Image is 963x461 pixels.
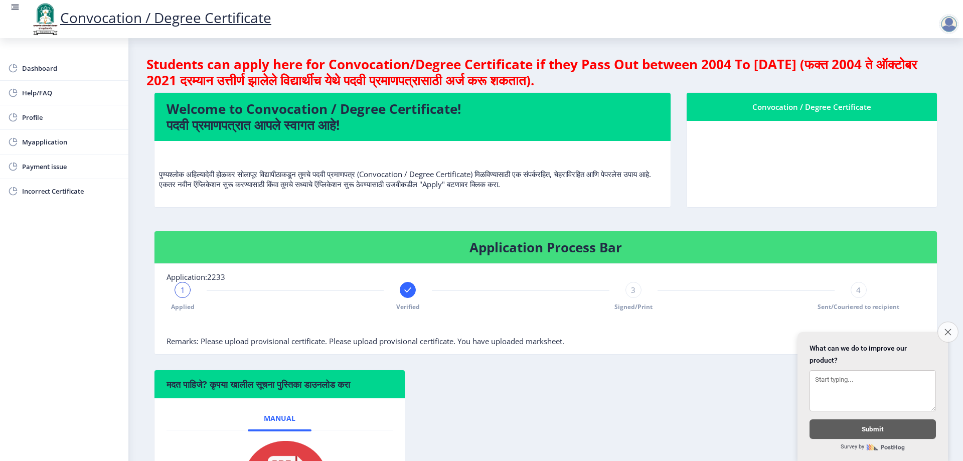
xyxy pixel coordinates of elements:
p: पुण्यश्लोक अहिल्यादेवी होळकर सोलापूर विद्यापीठाकडून तुमचे पदवी प्रमाणपत्र (Convocation / Degree C... [159,149,666,189]
span: Myapplication [22,136,120,148]
div: Convocation / Degree Certificate [699,101,925,113]
span: 4 [856,285,861,295]
span: Applied [171,302,195,311]
span: Dashboard [22,62,120,74]
h4: Students can apply here for Convocation/Degree Certificate if they Pass Out between 2004 To [DATE... [146,56,945,88]
span: Signed/Print [614,302,653,311]
span: Help/FAQ [22,87,120,99]
span: Sent/Couriered to recipient [818,302,899,311]
a: Convocation / Degree Certificate [30,8,271,27]
span: Verified [396,302,420,311]
span: 3 [631,285,635,295]
span: Payment issue [22,161,120,173]
h6: मदत पाहिजे? कृपया खालील सूचना पुस्तिका डाउनलोड करा [167,378,393,390]
h4: Welcome to Convocation / Degree Certificate! पदवी प्रमाणपत्रात आपले स्वागत आहे! [167,101,659,133]
span: Manual [264,414,295,422]
span: Profile [22,111,120,123]
span: 1 [181,285,185,295]
a: Manual [248,406,311,430]
span: Application:2233 [167,272,225,282]
span: Remarks: Please upload provisional certificate. Please upload provisional certificate. You have u... [167,336,564,346]
h4: Application Process Bar [167,239,925,255]
img: logo [30,2,60,36]
span: Incorrect Certificate [22,185,120,197]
